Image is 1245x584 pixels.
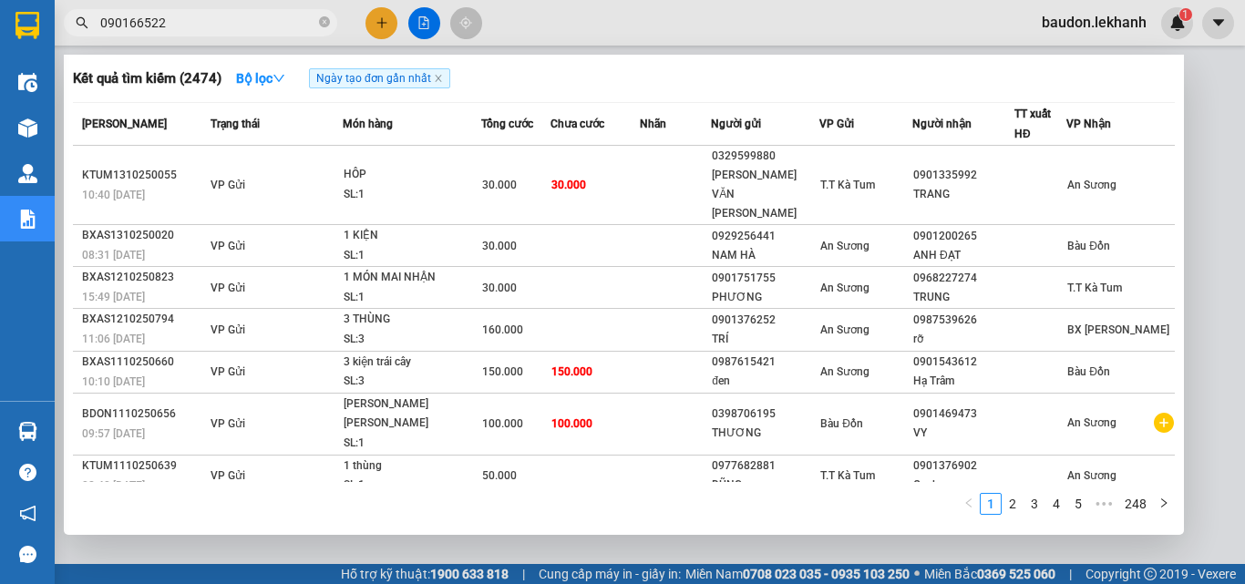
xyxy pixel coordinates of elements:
[1067,416,1116,429] span: An Sương
[711,118,761,130] span: Người gửi
[82,249,145,261] span: 08:31 [DATE]
[82,310,205,329] div: BXAS1210250794
[1158,497,1169,508] span: right
[1067,365,1110,378] span: Bàu Đồn
[1066,118,1111,130] span: VP Nhận
[211,118,260,130] span: Trạng thái
[82,189,145,201] span: 10:40 [DATE]
[344,185,480,205] div: SL: 1
[344,310,480,330] div: 3 THÙNG
[712,372,818,391] div: đen
[1067,240,1110,252] span: Bàu Đồn
[344,372,480,392] div: SL: 3
[820,282,869,294] span: An Sương
[82,479,145,492] span: 08:40 [DATE]
[1024,493,1045,515] li: 3
[344,434,480,454] div: SL: 1
[344,165,480,185] div: HÔP
[174,17,218,36] span: Nhận:
[1068,494,1088,514] a: 5
[309,68,450,88] span: Ngày tạo đơn gần nhất
[712,476,818,495] div: DŨNG
[482,365,523,378] span: 150.000
[236,71,285,86] strong: Bộ lọc
[211,323,245,336] span: VP Gửi
[19,546,36,563] span: message
[913,246,1013,265] div: ANH ĐẠT
[482,417,523,430] span: 100.000
[1153,493,1175,515] li: Next Page
[1067,282,1122,294] span: T.T Kà Tum
[344,288,480,308] div: SL: 1
[211,469,245,482] span: VP Gửi
[221,64,300,93] button: Bộ lọcdown
[174,15,321,37] div: An Sương
[15,12,39,39] img: logo-vxr
[174,59,321,85] div: 0813814660
[712,405,818,424] div: 0398706195
[73,69,221,88] h3: Kết quả tìm kiếm ( 2474 )
[82,427,145,440] span: 09:57 [DATE]
[1045,493,1067,515] li: 4
[820,417,863,430] span: Bàu Đồn
[482,469,517,482] span: 50.000
[1046,494,1066,514] a: 4
[551,365,592,378] span: 150.000
[482,240,517,252] span: 30.000
[15,17,44,36] span: Gửi:
[1154,413,1174,433] span: plus-circle
[820,469,875,482] span: T.T Kà Tum
[712,269,818,288] div: 0901751755
[344,246,480,266] div: SL: 1
[981,494,1001,514] a: 1
[319,15,330,32] span: close-circle
[820,323,869,336] span: An Sương
[1003,494,1023,514] a: 2
[82,456,205,476] div: KTUM1110250639
[958,493,980,515] li: Previous Page
[913,269,1013,288] div: 0968227274
[15,37,161,59] div: DUY
[913,372,1013,391] div: Hạ Trâm
[820,240,869,252] span: An Sương
[819,118,854,130] span: VP Gửi
[174,37,321,59] div: LIỆT
[712,227,818,246] div: 0929256441
[913,185,1013,204] div: TRANG
[82,333,145,345] span: 11:06 [DATE]
[712,456,818,476] div: 0977682881
[100,13,315,33] input: Tìm tên, số ĐT hoặc mã đơn
[482,282,517,294] span: 30.000
[15,15,161,37] div: Bàu Đồn
[913,311,1013,330] div: 0987539626
[963,497,974,508] span: left
[712,166,818,223] div: [PERSON_NAME] VĂN [PERSON_NAME]
[344,226,480,246] div: 1 KIỆN
[1089,493,1118,515] span: •••
[211,417,245,430] span: VP Gửi
[482,323,523,336] span: 160.000
[1002,493,1024,515] li: 2
[15,128,321,151] div: Tên hàng: CCCD ( : 1 )
[344,476,480,496] div: SL: 1
[211,365,245,378] span: VP Gửi
[177,127,201,152] span: SL
[211,179,245,191] span: VP Gửi
[19,464,36,481] span: question-circle
[1067,469,1116,482] span: An Sương
[913,476,1013,495] div: Oanh
[1089,493,1118,515] li: Next 5 Pages
[913,166,1013,185] div: 0901335992
[82,291,145,303] span: 15:49 [DATE]
[712,311,818,330] div: 0901376252
[1119,494,1152,514] a: 248
[18,164,37,183] img: warehouse-icon
[712,424,818,443] div: THƯƠNG
[344,456,480,476] div: 1 thùng
[913,424,1013,443] div: VY
[14,97,42,117] span: CR :
[1067,323,1169,336] span: BX [PERSON_NAME]
[18,210,37,229] img: solution-icon
[344,353,480,373] div: 3 kiện trái cây
[912,118,972,130] span: Người nhận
